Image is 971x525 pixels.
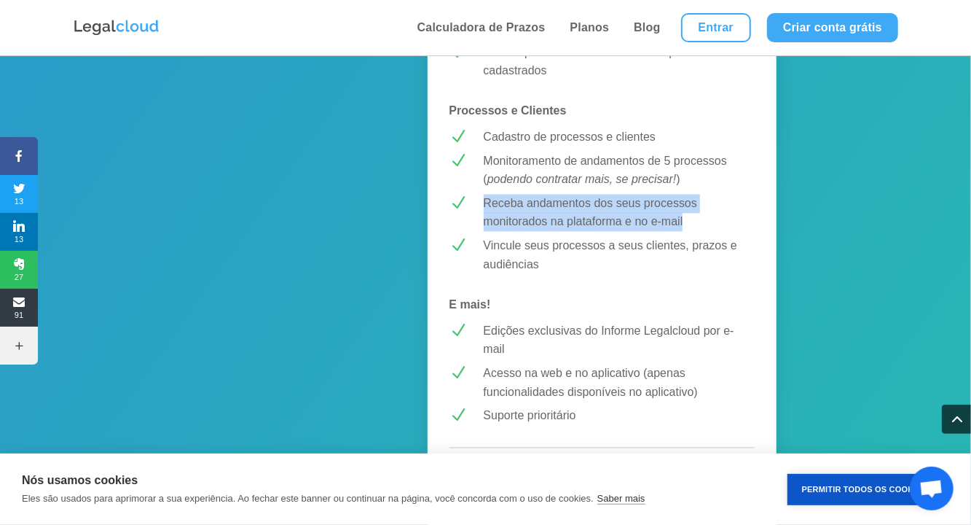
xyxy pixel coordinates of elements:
span: N [449,365,468,383]
em: podendo contratar mais, se precisar! [487,174,677,186]
p: Vincule prazos e audiências a seus processos cadastrados [484,43,755,80]
span: N [449,195,468,213]
a: Saber mais [597,493,645,505]
span: N [449,322,468,341]
img: Logo da Legalcloud [73,18,160,37]
p: Cadastro de processos e clientes [484,128,755,147]
p: Monitoramento de andamentos de 5 processos ( ) [484,152,755,190]
button: Permitir Todos os Cookies [787,474,942,505]
strong: E mais! [449,299,491,311]
strong: Processos e Clientes [449,105,567,117]
span: N [449,237,468,255]
p: Edições exclusivas do Informe Legalcloud por e-mail [484,322,755,359]
p: Suporte prioritário [484,407,755,426]
p: Eles são usados para aprimorar a sua experiência. Ao fechar este banner ou continuar na página, v... [22,493,594,504]
a: Entrar [681,13,751,42]
a: Criar conta grátis [767,13,898,42]
span: N [449,128,468,147]
a: Bate-papo aberto [910,467,954,510]
p: Acesso na web e no aplicativo (apenas funcionalidades disponíveis no aplicativo) [484,365,755,402]
p: Vincule seus processos a seus clientes, prazos e audiências [484,237,755,274]
span: N [449,407,468,425]
p: Receba andamentos dos seus processos monitorados na plataforma e no e-mail [484,195,755,232]
span: N [449,152,468,171]
strong: Nós usamos cookies [22,474,138,486]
